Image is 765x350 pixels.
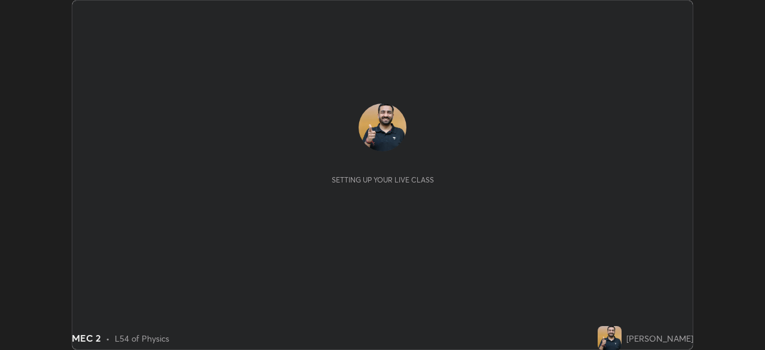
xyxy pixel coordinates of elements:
[359,104,406,151] img: ff9b44368b1746629104e40f292850d8.jpg
[626,332,693,345] div: [PERSON_NAME]
[598,326,622,350] img: ff9b44368b1746629104e40f292850d8.jpg
[332,175,434,184] div: Setting up your live class
[72,331,101,345] div: MEC 2
[106,332,110,345] div: •
[115,332,169,345] div: L54 of Physics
